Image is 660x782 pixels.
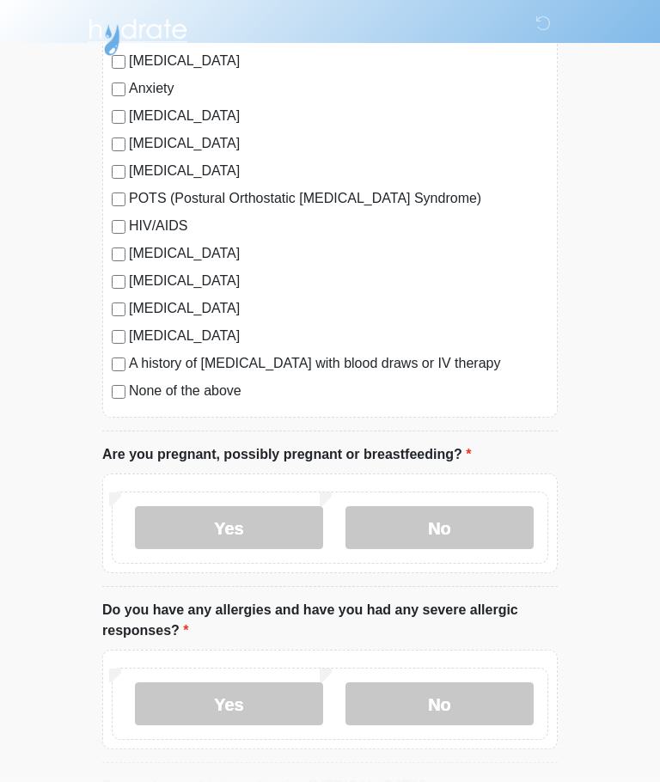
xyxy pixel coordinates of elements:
input: HIV/AIDS [112,220,125,234]
label: [MEDICAL_DATA] [129,106,548,126]
label: [MEDICAL_DATA] [129,243,548,264]
label: None of the above [129,381,548,401]
label: [MEDICAL_DATA] [129,271,548,291]
label: POTS (Postural Orthostatic [MEDICAL_DATA] Syndrome) [129,188,548,209]
input: [MEDICAL_DATA] [112,110,125,124]
img: Hydrate IV Bar - Arcadia Logo [85,13,190,57]
input: [MEDICAL_DATA] [112,302,125,316]
label: [MEDICAL_DATA] [129,326,548,346]
label: Yes [135,682,323,725]
input: A history of [MEDICAL_DATA] with blood draws or IV therapy [112,357,125,371]
input: Anxiety [112,82,125,96]
input: [MEDICAL_DATA] [112,247,125,261]
label: A history of [MEDICAL_DATA] with blood draws or IV therapy [129,353,548,374]
label: [MEDICAL_DATA] [129,161,548,181]
input: POTS (Postural Orthostatic [MEDICAL_DATA] Syndrome) [112,192,125,206]
label: No [345,506,534,549]
label: Yes [135,506,323,549]
label: Anxiety [129,78,548,99]
input: [MEDICAL_DATA] [112,165,125,179]
label: [MEDICAL_DATA] [129,298,548,319]
input: None of the above [112,385,125,399]
label: HIV/AIDS [129,216,548,236]
input: [MEDICAL_DATA] [112,137,125,151]
label: Are you pregnant, possibly pregnant or breastfeeding? [102,444,471,465]
label: Do you have any allergies and have you had any severe allergic responses? [102,600,558,641]
label: [MEDICAL_DATA] [129,133,548,154]
input: [MEDICAL_DATA] [112,275,125,289]
input: [MEDICAL_DATA] [112,330,125,344]
label: No [345,682,534,725]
